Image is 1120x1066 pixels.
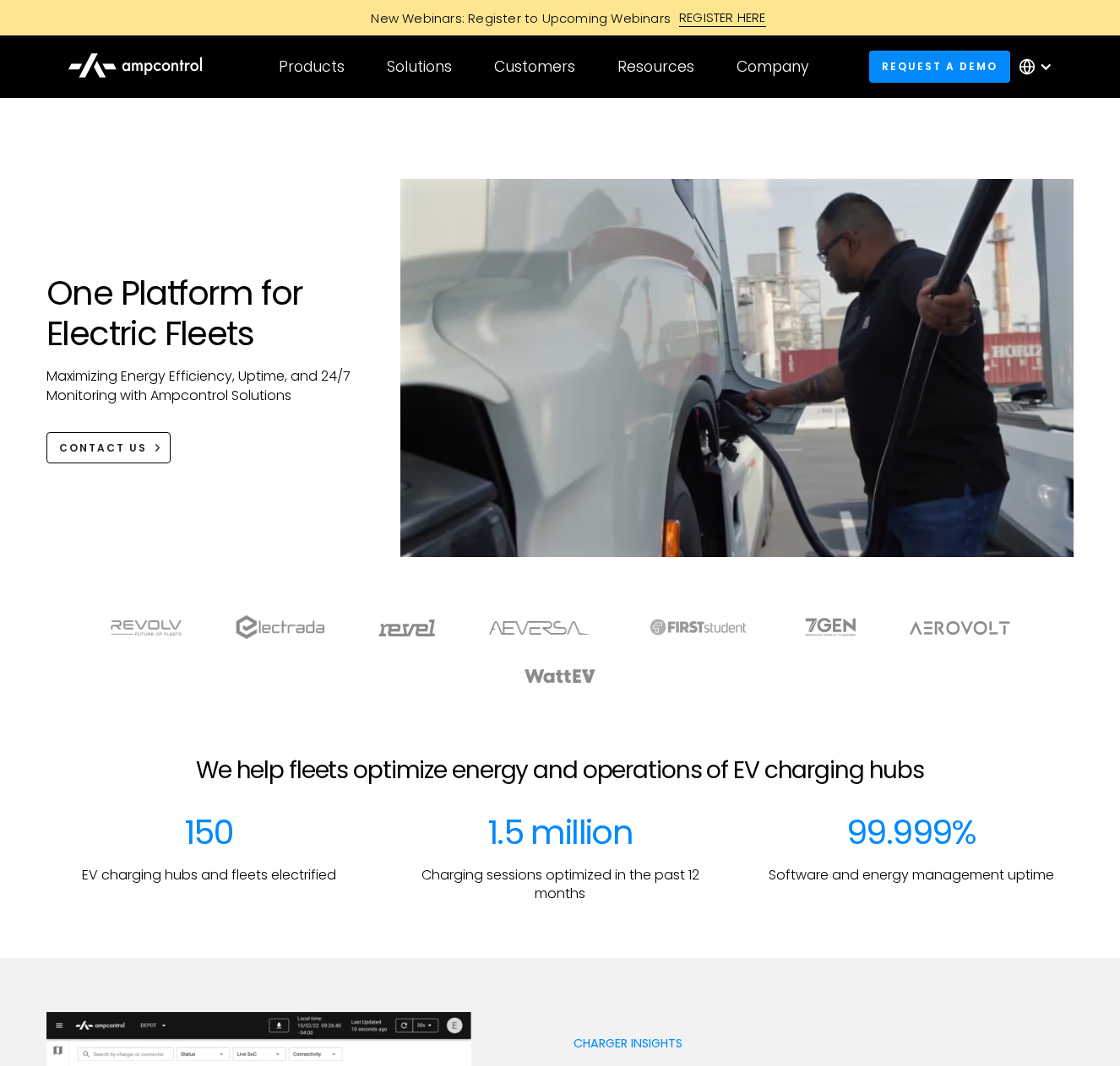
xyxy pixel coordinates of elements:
div: Solutions [387,57,452,76]
img: Aerovolt Logo [910,621,1010,635]
div: 150 [184,812,233,852]
p: Charger Insights [574,1035,899,1052]
a: Request a demo [869,51,1011,82]
p: Software and energy management uptime [769,866,1054,885]
p: Maximizing Energy Efficiency, Uptime, and 24/7 Monitoring with Ampcontrol Solutions [46,367,367,405]
h2: We help fleets optimize energy and operations of EV charging hubs [196,756,924,785]
div: 1.5 million [487,812,633,852]
div: CONTACT US [59,441,147,456]
img: electrada logo [236,615,324,639]
div: Customers [494,57,575,76]
div: Products [279,57,345,76]
div: Resources [617,57,694,76]
img: WattEV logo [525,669,595,683]
p: Charging sessions optimized in the past 12 months [398,866,722,904]
div: 99.999% [846,812,976,852]
div: REGISTER HERE [679,8,766,27]
div: New Webinars: Register to Upcoming Webinars [354,9,679,27]
div: Company [737,57,809,76]
p: EV charging hubs and fleets electrified [82,866,336,885]
a: CONTACT US [46,432,171,463]
h1: One Platform for Electric Fleets [46,273,367,354]
a: New Webinars: Register to Upcoming WebinarsREGISTER HERE [180,8,940,27]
